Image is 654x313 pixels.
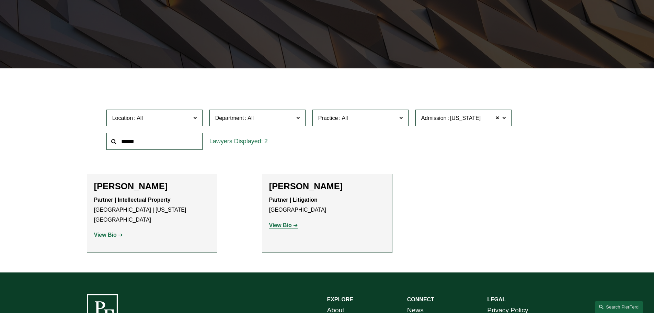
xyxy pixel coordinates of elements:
span: [US_STATE] [450,114,481,123]
h2: [PERSON_NAME] [94,181,210,192]
h2: [PERSON_NAME] [269,181,385,192]
strong: View Bio [94,232,117,238]
span: Admission [421,115,447,121]
a: Search this site [595,301,643,313]
strong: LEGAL [487,297,506,302]
strong: View Bio [269,222,292,228]
span: Location [112,115,133,121]
p: [GEOGRAPHIC_DATA] [269,195,385,215]
a: View Bio [94,232,123,238]
span: 2 [264,138,268,145]
p: [GEOGRAPHIC_DATA] | [US_STATE][GEOGRAPHIC_DATA] [94,195,210,225]
span: Department [215,115,244,121]
span: Practice [318,115,338,121]
strong: Partner | Intellectual Property [94,197,171,203]
strong: CONNECT [407,297,434,302]
strong: EXPLORE [327,297,353,302]
a: View Bio [269,222,298,228]
strong: Partner | Litigation [269,197,318,203]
